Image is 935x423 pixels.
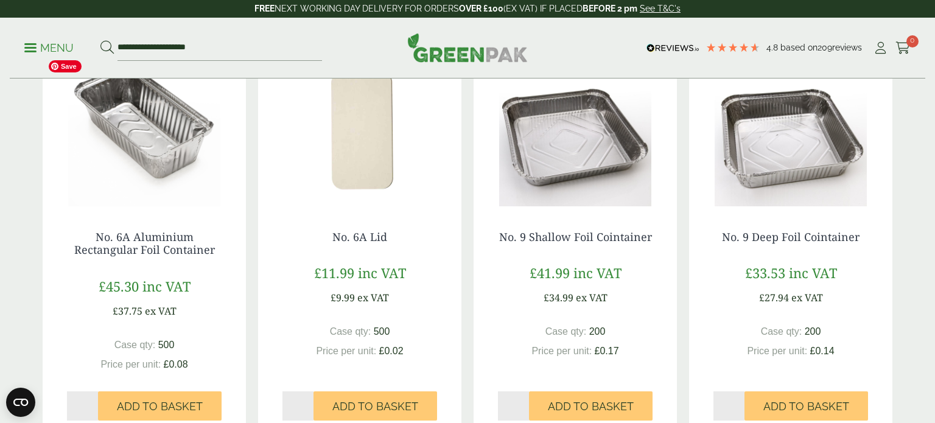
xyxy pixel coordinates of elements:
[459,4,503,13] strong: OVER £100
[114,340,156,350] span: Case qty:
[254,4,275,13] strong: FREE
[548,400,634,413] span: Add to Basket
[117,400,203,413] span: Add to Basket
[873,42,888,54] i: My Account
[706,42,760,53] div: 4.78 Stars
[499,229,652,244] a: No. 9 Shallow Foil Cointainer
[576,291,608,304] span: ex VAT
[595,346,619,356] span: £0.17
[113,304,142,318] span: £37.75
[895,42,911,54] i: Cart
[531,346,592,356] span: Price per unit:
[545,326,587,337] span: Case qty:
[832,43,862,52] span: reviews
[357,291,389,304] span: ex VAT
[24,41,74,53] a: Menu
[43,54,246,206] img: NO 6
[99,277,139,295] span: £45.30
[810,346,835,356] span: £0.14
[330,326,371,337] span: Case qty:
[722,229,860,244] a: No. 9 Deep Foil Cointainer
[689,54,892,206] img: 3010051 No.9 Deep Foil Container
[761,326,802,337] span: Case qty:
[474,54,677,206] img: 3010050 No.9 Shallow Foil Container
[789,264,837,282] span: inc VAT
[374,326,390,337] span: 500
[6,388,35,417] button: Open CMP widget
[745,264,785,282] span: £33.53
[759,291,789,304] span: £27.94
[747,346,807,356] span: Price per unit:
[906,35,919,47] span: 0
[314,264,354,282] span: £11.99
[49,60,82,72] span: Save
[74,229,215,257] a: No. 6A Aluminium Rectangular Foil Container
[791,291,823,304] span: ex VAT
[780,43,818,52] span: Based on
[158,340,175,350] span: 500
[818,43,832,52] span: 209
[24,41,74,55] p: Menu
[407,33,528,62] img: GreenPak Supplies
[332,229,387,244] a: No. 6A Lid
[98,391,222,421] button: Add to Basket
[258,54,461,206] img: 0813POLY-High
[358,264,406,282] span: inc VAT
[640,4,681,13] a: See T&C's
[805,326,821,337] span: 200
[379,346,404,356] span: £0.02
[332,400,418,413] span: Add to Basket
[744,391,868,421] button: Add to Basket
[145,304,177,318] span: ex VAT
[544,291,573,304] span: £34.99
[583,4,637,13] strong: BEFORE 2 pm
[530,264,570,282] span: £41.99
[766,43,780,52] span: 4.8
[316,346,376,356] span: Price per unit:
[646,44,699,52] img: REVIEWS.io
[895,39,911,57] a: 0
[763,400,849,413] span: Add to Basket
[529,391,653,421] button: Add to Basket
[331,291,355,304] span: £9.99
[164,359,188,369] span: £0.08
[573,264,622,282] span: inc VAT
[142,277,191,295] span: inc VAT
[313,391,437,421] button: Add to Basket
[589,326,606,337] span: 200
[100,359,161,369] span: Price per unit:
